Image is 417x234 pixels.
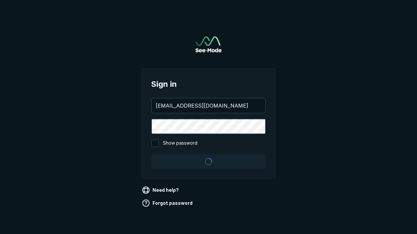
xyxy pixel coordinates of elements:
img: See-Mode Logo [195,36,222,52]
span: Show password [163,139,197,147]
a: Need help? [141,185,181,195]
input: your@email.com [152,98,265,113]
a: Forgot password [141,198,195,208]
a: Go to sign in [195,36,222,52]
span: Sign in [151,78,266,90]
